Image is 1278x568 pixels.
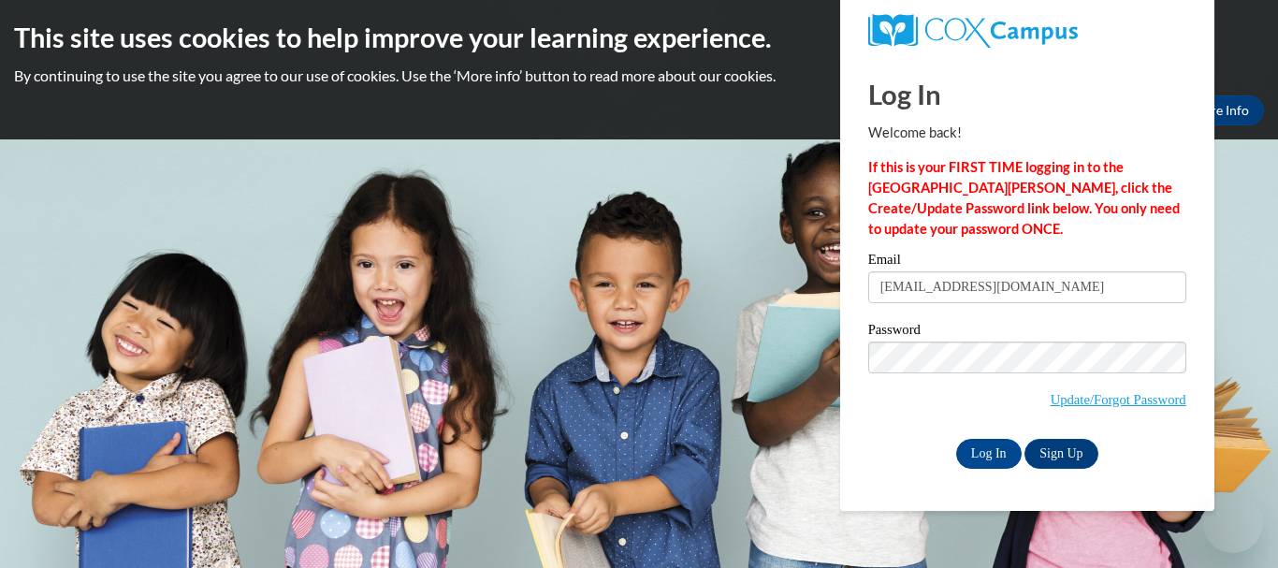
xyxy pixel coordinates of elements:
iframe: Button to launch messaging window [1203,493,1263,553]
p: By continuing to use the site you agree to our use of cookies. Use the ‘More info’ button to read... [14,66,1264,86]
a: More Info [1176,95,1264,125]
strong: If this is your FIRST TIME logging in to the [GEOGRAPHIC_DATA][PERSON_NAME], click the Create/Upd... [868,159,1180,237]
a: COX Campus [868,14,1186,48]
h1: Log In [868,75,1186,113]
a: Sign Up [1024,439,1097,469]
input: Log In [956,439,1022,469]
a: Update/Forgot Password [1051,392,1186,407]
p: Welcome back! [868,123,1186,143]
label: Password [868,323,1186,342]
img: COX Campus [868,14,1078,48]
h2: This site uses cookies to help improve your learning experience. [14,19,1264,56]
label: Email [868,253,1186,271]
